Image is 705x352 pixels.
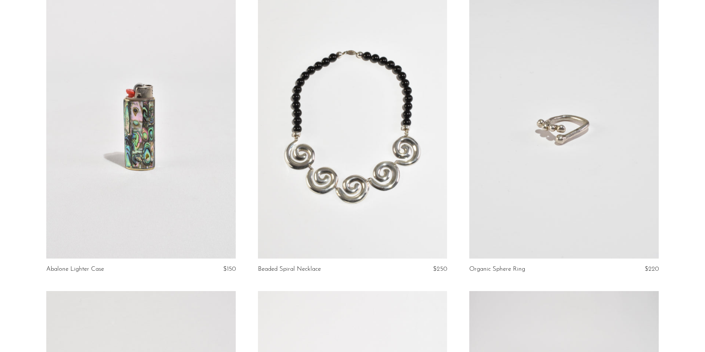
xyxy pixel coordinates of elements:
a: Organic Sphere Ring [469,266,525,273]
a: Beaded Spiral Necklace [258,266,321,273]
a: Abalone Lighter Case [46,266,104,273]
span: $250 [433,266,447,272]
span: $150 [223,266,236,272]
span: $220 [645,266,659,272]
